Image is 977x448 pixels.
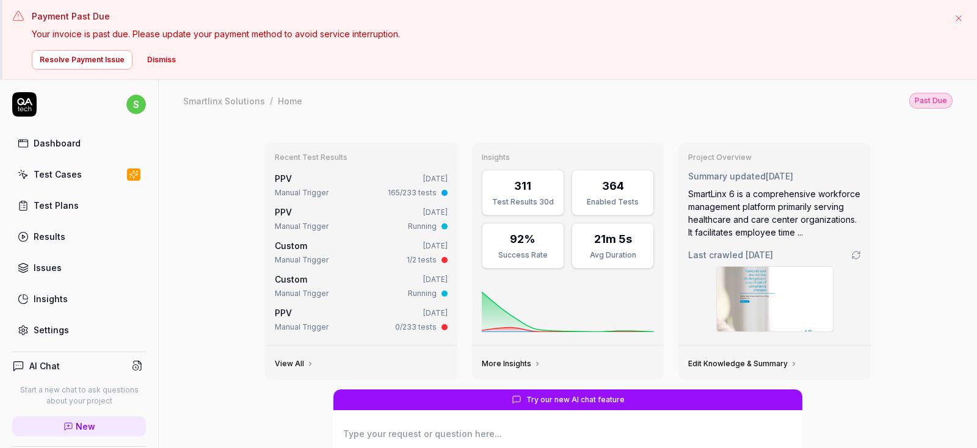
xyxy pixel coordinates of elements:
div: Manual Trigger [275,288,329,299]
span: s [126,95,146,114]
div: Test Cases [34,168,82,181]
div: 21m 5s [594,231,632,247]
div: Test Plans [34,199,79,212]
a: Test Plans [12,193,146,217]
div: 92% [510,231,536,247]
a: Custom[DATE]Manual TriggerRunning [272,270,450,302]
a: Custom[DATE]Manual Trigger1/2 tests [272,237,450,268]
h3: Insights [482,153,655,162]
div: Home [278,95,302,107]
div: 165/233 tests [388,187,437,198]
time: [DATE] [423,275,448,284]
div: Issues [34,261,62,274]
a: Edit Knowledge & Summary [688,359,797,369]
div: Settings [34,323,69,336]
a: PPV [275,207,292,217]
a: PPV [275,173,292,184]
div: Running [408,221,437,232]
a: Issues [12,256,146,280]
div: Manual Trigger [275,221,329,232]
h3: Project Overview [688,153,861,162]
div: Success Rate [490,250,556,261]
time: [DATE] [423,174,448,183]
a: More Insights [482,359,541,369]
div: Dashboard [34,137,81,150]
div: 1/2 tests [407,255,437,266]
a: Dashboard [12,131,146,155]
h3: Recent Test Results [275,153,448,162]
div: Results [34,230,65,243]
img: Screenshot [717,267,833,331]
a: PPV[DATE]Manual Trigger0/233 tests [272,304,450,335]
a: Results [12,225,146,248]
div: Manual Trigger [275,187,329,198]
div: Smartlinx Solutions [183,95,265,107]
h4: AI Chat [29,359,60,372]
a: New [12,416,146,436]
div: 0/233 tests [395,322,437,333]
time: [DATE] [423,241,448,250]
div: Running [408,288,437,299]
button: Past Due [909,92,953,109]
span: Custom [275,274,307,284]
div: Enabled Tests [579,197,646,208]
h3: Payment Past Due [32,10,943,23]
a: Settings [12,318,146,342]
span: Try our new AI chat feature [526,394,625,405]
div: Manual Trigger [275,255,329,266]
a: Test Cases [12,162,146,186]
p: Your invoice is past due. Please update your payment method to avoid service interruption. [32,27,943,40]
div: Test Results 30d [490,197,556,208]
span: Summary updated [688,171,766,181]
a: Insights [12,287,146,311]
div: SmartLinx 6 is a comprehensive workforce management platform primarily serving healthcare and car... [688,187,861,239]
div: Past Due [909,93,953,109]
div: 311 [514,178,531,194]
div: Manual Trigger [275,322,329,333]
div: Insights [34,292,68,305]
a: PPV[DATE]Manual TriggerRunning [272,203,450,234]
span: Last crawled [688,248,773,261]
time: [DATE] [423,208,448,217]
div: Avg Duration [579,250,646,261]
time: [DATE] [746,250,773,260]
a: PPV[DATE]Manual Trigger165/233 tests [272,170,450,201]
div: 364 [602,178,624,194]
time: [DATE] [766,171,793,181]
div: / [270,95,273,107]
a: PPV [275,308,292,318]
p: Start a new chat to ask questions about your project [12,385,146,406]
button: Dismiss [140,50,183,70]
span: Custom [275,240,307,251]
a: Go to crawling settings [851,250,861,260]
a: View All [275,359,314,369]
time: [DATE] [423,308,448,317]
button: Resolve Payment Issue [32,50,133,70]
button: s [126,92,146,117]
span: New [76,420,95,433]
